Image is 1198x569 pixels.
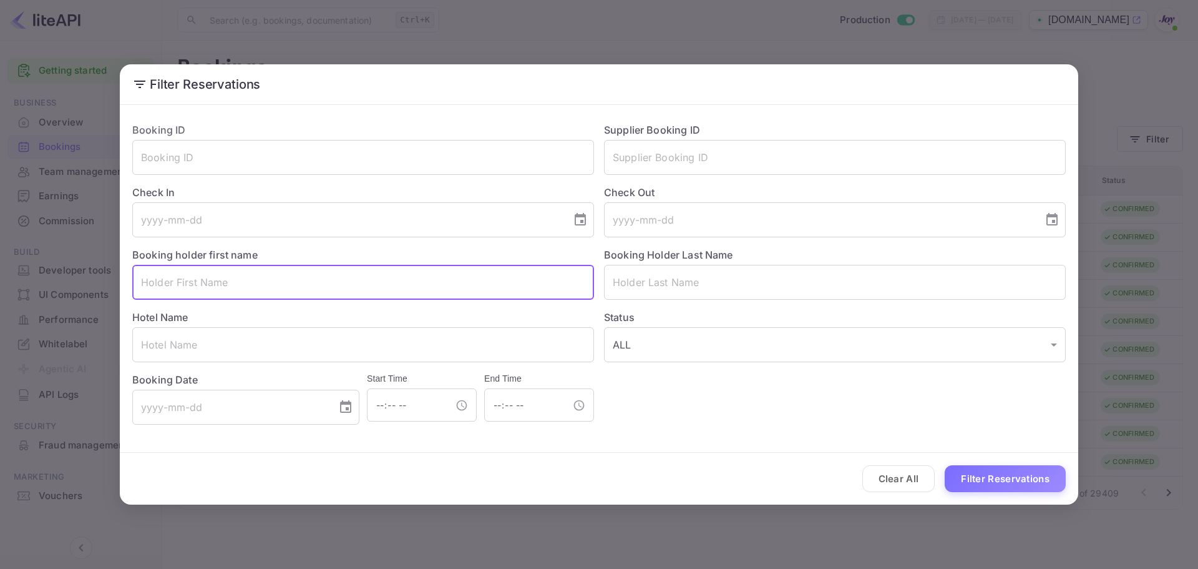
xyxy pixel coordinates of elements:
label: Booking ID [132,124,186,136]
input: yyyy-mm-dd [132,390,328,425]
input: yyyy-mm-dd [132,202,563,237]
input: Holder Last Name [604,265,1066,300]
input: Supplier Booking ID [604,140,1066,175]
div: ALL [604,327,1066,362]
label: Booking Holder Last Name [604,249,733,261]
h6: End Time [484,372,594,386]
input: Hotel Name [132,327,594,362]
button: Filter Reservations [945,465,1066,492]
input: Booking ID [132,140,594,175]
label: Status [604,310,1066,325]
input: yyyy-mm-dd [604,202,1035,237]
label: Supplier Booking ID [604,124,700,136]
label: Check In [132,185,594,200]
label: Booking holder first name [132,249,258,261]
button: Choose date [1040,207,1064,232]
button: Clear All [862,465,935,492]
input: Holder First Name [132,265,594,300]
button: Choose date [333,395,358,420]
label: Hotel Name [132,311,188,324]
label: Booking Date [132,372,359,387]
label: Check Out [604,185,1066,200]
h2: Filter Reservations [120,64,1078,104]
button: Choose date [568,207,593,232]
h6: Start Time [367,372,477,386]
